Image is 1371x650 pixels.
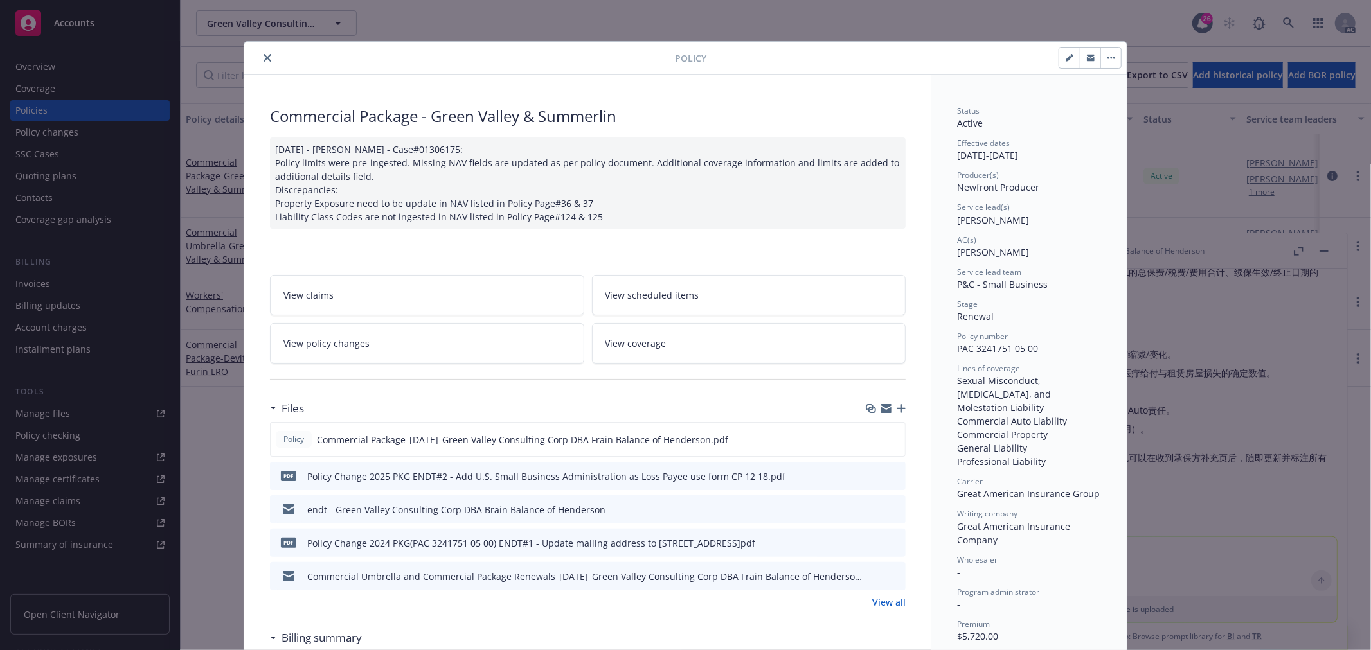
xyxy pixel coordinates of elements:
div: Policy Change 2025 PKG ENDT#2 - Add U.S. Small Business Administration as Loss Payee use form CP ... [307,470,785,483]
div: [DATE] - [DATE] [957,137,1101,162]
span: Policy number [957,331,1008,342]
span: Great American Insurance Company [957,520,1073,546]
span: Policy [675,51,706,65]
span: pdf [281,471,296,480]
span: - [957,566,960,578]
button: preview file [889,570,901,583]
span: Renewal [957,310,994,322]
span: Service lead(s) [957,202,1010,213]
div: Billing summary [270,629,362,646]
span: pdf [281,538,296,547]
div: Commercial Property [957,428,1101,441]
span: Status [957,105,980,116]
button: preview file [889,503,901,516]
span: Writing company [957,508,1017,519]
div: Commercial Package - Green Valley & Summerlin [270,105,906,127]
span: Premium [957,619,990,629]
h3: Files [282,400,304,417]
a: View coverage [592,323,906,364]
h3: Billing summary [282,629,362,646]
span: View scheduled items [605,288,699,302]
button: preview file [889,470,901,483]
span: Great American Insurance Group [957,487,1100,500]
div: Sexual Misconduct, [MEDICAL_DATA], and Molestation Liability [957,374,1101,414]
button: download file [868,470,879,483]
span: Program administrator [957,586,1039,597]
div: Commercial Umbrella and Commercial Package Renewals_[DATE]_Green Valley Consulting Corp DBA Frain... [307,570,863,583]
span: Service lead team [957,267,1021,277]
span: AC(s) [957,234,976,245]
span: View claims [283,288,334,302]
button: download file [868,503,879,516]
span: [PERSON_NAME] [957,214,1029,226]
span: $5,720.00 [957,630,998,642]
button: download file [868,433,878,446]
span: PAC 3241751 05 00 [957,342,1038,355]
div: Professional Liability [957,455,1101,468]
button: download file [868,570,879,583]
span: View policy changes [283,337,370,350]
span: View coverage [605,337,667,350]
div: Files [270,400,304,417]
a: View claims [270,275,584,315]
div: [DATE] - [PERSON_NAME] - Case#01306175: Policy limits were pre-ingested. Missing NAV fields are u... [270,137,906,229]
span: - [957,598,960,610]
div: Commercial Auto Liability [957,414,1101,428]
span: Policy [281,434,307,445]
div: Policy Change 2024 PKG(PAC 3241751 05 00) ENDT#1 - Update mailing address to [STREET_ADDRESS]pdf [307,536,755,550]
span: Active [957,117,983,129]
span: Lines of coverage [957,363,1020,374]
div: General Liability [957,441,1101,455]
a: View scheduled items [592,275,906,315]
span: Producer(s) [957,170,999,180]
button: preview file [888,433,900,446]
span: Wholesaler [957,554,998,565]
span: Stage [957,299,978,310]
span: P&C - Small Business [957,278,1048,290]
button: close [260,50,275,66]
span: Commercial Package_[DATE]_Green Valley Consulting Corp DBA Frain Balance of Henderson.pdf [317,433,728,446]
button: download file [868,536,879,550]
a: View policy changes [270,323,584,364]
div: endt - Green Valley Consulting Corp DBA Brain Balance of Henderson [307,503,605,516]
span: Effective dates [957,137,1010,148]
span: [PERSON_NAME] [957,246,1029,258]
a: View all [872,595,906,609]
span: Carrier [957,476,983,487]
span: Newfront Producer [957,181,1039,193]
button: preview file [889,536,901,550]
